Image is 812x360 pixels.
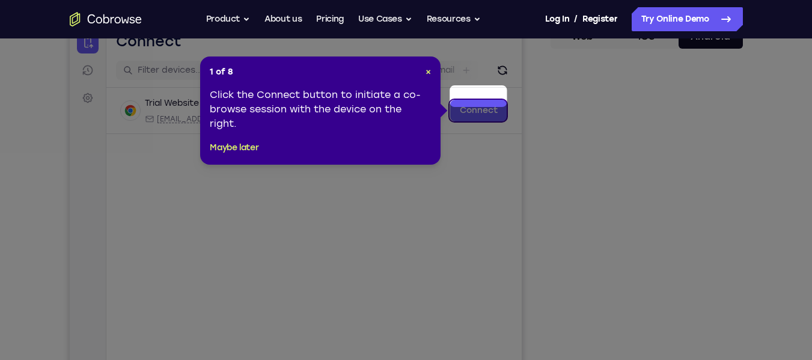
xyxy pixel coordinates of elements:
a: Try Online Demo [632,7,743,31]
div: Online [134,74,165,84]
button: Resources [427,7,481,31]
a: Log In [545,7,569,31]
div: Trial Website [75,73,129,85]
div: Email [75,90,216,99]
div: Click the Connect button to initiate a co-browse session with the device on the right. [210,88,431,131]
button: Maybe later [210,141,258,155]
span: Cobrowse demo [236,90,298,99]
label: Email [363,40,385,52]
a: Sessions [7,35,29,56]
a: Pricing [316,7,344,31]
span: web@example.com [87,90,216,99]
div: Open device details [37,63,452,109]
a: Connect [380,75,438,97]
label: demo_id [239,40,276,52]
a: Go to the home page [70,12,142,26]
a: About us [264,7,302,31]
a: Settings [7,63,29,84]
span: 1 of 8 [210,66,233,78]
input: Filter devices... [68,40,219,52]
a: Connect [7,7,29,29]
div: App [224,90,298,99]
button: Refresh [423,36,442,55]
button: Use Cases [358,7,412,31]
button: Product [206,7,251,31]
span: +11 more [305,90,336,99]
button: Close Tour [426,66,431,78]
div: New devices found. [135,78,138,80]
span: × [426,67,431,77]
h1: Connect [46,7,112,26]
a: Register [582,7,617,31]
span: / [574,12,578,26]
